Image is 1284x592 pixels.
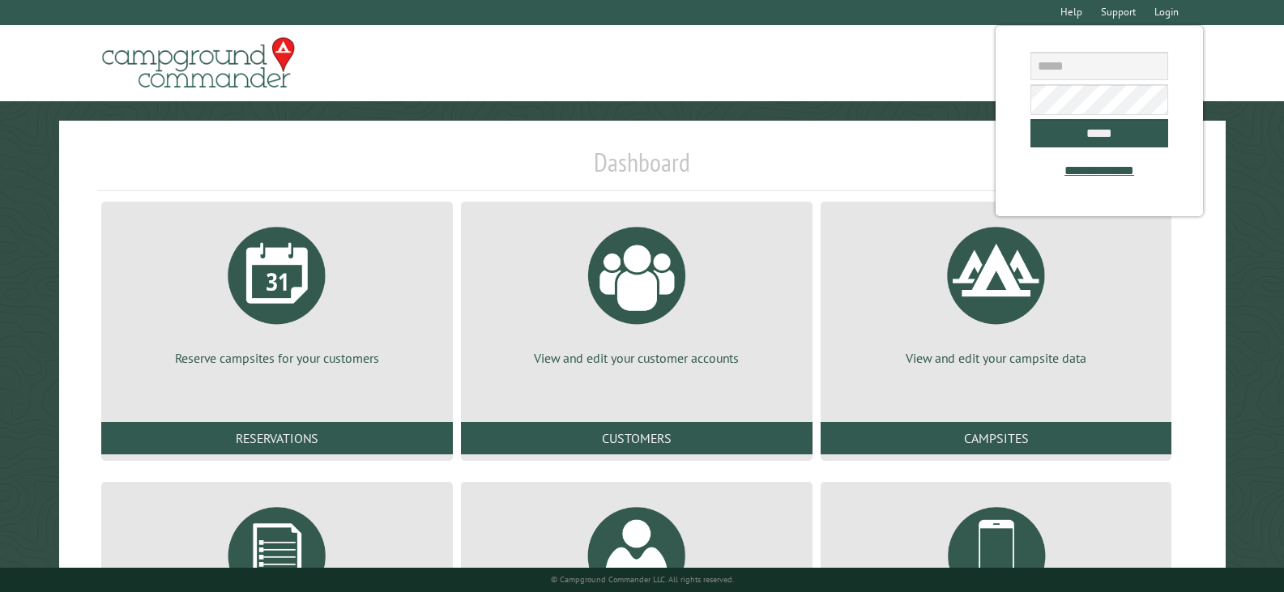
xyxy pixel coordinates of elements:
[840,215,1153,367] a: View and edit your campsite data
[97,147,1187,191] h1: Dashboard
[551,574,734,585] small: © Campground Commander LLC. All rights reserved.
[461,422,813,454] a: Customers
[121,215,433,367] a: Reserve campsites for your customers
[101,422,453,454] a: Reservations
[480,215,793,367] a: View and edit your customer accounts
[821,422,1172,454] a: Campsites
[480,349,793,367] p: View and edit your customer accounts
[97,32,300,95] img: Campground Commander
[840,349,1153,367] p: View and edit your campsite data
[121,349,433,367] p: Reserve campsites for your customers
